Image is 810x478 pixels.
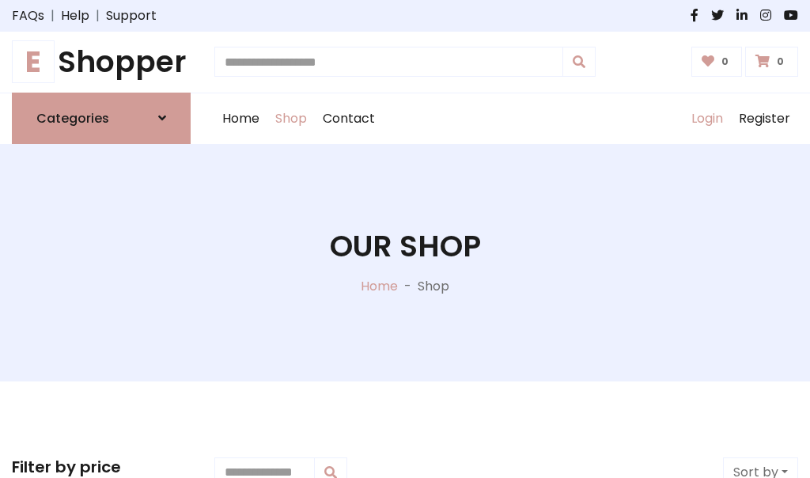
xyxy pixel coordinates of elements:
[717,55,732,69] span: 0
[12,6,44,25] a: FAQs
[12,44,191,80] h1: Shopper
[398,277,418,296] p: -
[315,93,383,144] a: Contact
[745,47,798,77] a: 0
[361,277,398,295] a: Home
[773,55,788,69] span: 0
[214,93,267,144] a: Home
[36,111,109,126] h6: Categories
[89,6,106,25] span: |
[12,40,55,83] span: E
[267,93,315,144] a: Shop
[12,93,191,144] a: Categories
[44,6,61,25] span: |
[12,457,191,476] h5: Filter by price
[691,47,743,77] a: 0
[330,229,481,264] h1: Our Shop
[683,93,731,144] a: Login
[731,93,798,144] a: Register
[106,6,157,25] a: Support
[12,44,191,80] a: EShopper
[418,277,449,296] p: Shop
[61,6,89,25] a: Help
